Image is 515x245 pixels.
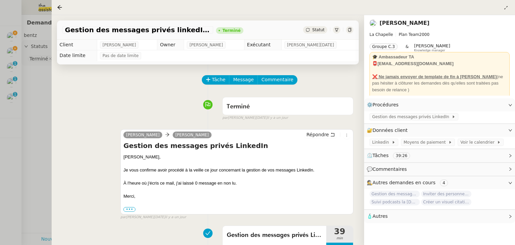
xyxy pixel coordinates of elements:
span: 39 [326,228,353,236]
div: Je vous confirme avoir procédé à la veille ce jour concernant la gestion de vos messages LinkedIn. [123,167,350,174]
span: Commentaires [373,166,407,172]
span: [PERSON_NAME] [414,43,450,48]
span: Statut [312,28,325,32]
span: il y a un jour [165,214,186,220]
span: La Chapelle [369,32,393,37]
span: Tâche [212,76,226,84]
span: Voir le calendrier [460,139,497,146]
div: 📮 [372,60,507,67]
span: Autres demandes en cours [373,180,436,185]
span: [PERSON_NAME] [189,42,223,48]
div: 🔐Données client [364,124,515,137]
span: ⚙️ [367,101,402,109]
img: users%2F37wbV9IbQuXMU0UH0ngzBXzaEe12%2Favatar%2Fcba66ece-c48a-48c8-9897-a2adc1834457 [369,19,377,27]
span: Inviter des personnes sur Linkedin - [DATE] [421,191,471,197]
small: [PERSON_NAME][DATE] [120,214,186,220]
span: 🔐 [367,127,410,134]
small: [PERSON_NAME][DATE] [222,115,288,121]
nz-tag: 4 [440,180,448,186]
span: il y a un jour [267,115,288,121]
span: Gestion des messages privés LinkedIn [227,230,322,240]
span: Suivi podcasts la [DEMOGRAPHIC_DATA] radio [DATE] [369,199,420,205]
span: Moyens de paiement [404,139,448,146]
span: Terminé [227,104,250,110]
div: [PERSON_NAME], [123,154,350,160]
strong: [EMAIL_ADDRESS][DOMAIN_NAME] [378,61,454,66]
button: Tâche [202,75,230,85]
a: [PERSON_NAME] [123,132,162,138]
nz-tag: 39:26 [393,152,410,159]
button: Message [229,75,257,85]
div: ⏲️Tâches 39:26 [364,149,515,162]
span: Créer un visuel citation [421,199,471,205]
div: 💬Commentaires [364,163,515,176]
app-user-label: Knowledge manager [414,43,450,52]
div: Merci, [123,193,350,200]
td: Date limite [57,50,97,61]
span: Commentaire [262,76,293,84]
span: & [406,43,409,52]
a: [PERSON_NAME] [380,20,430,26]
div: Terminé [223,29,241,33]
span: 🧴 [367,213,388,219]
span: 2000 [419,32,430,37]
button: Commentaire [257,75,297,85]
span: Données client [373,128,408,133]
td: Owner [157,40,184,50]
strong: 🎓 Ambassadeur TA [372,54,414,59]
span: Message [233,76,253,84]
span: 💬 [367,166,410,172]
span: Plan Team [399,32,419,37]
div: ⚙️Procédures [364,98,515,111]
span: par [120,214,126,220]
nz-tag: Groupe C.3 [369,43,398,50]
span: [PERSON_NAME] [103,42,136,48]
u: ( [497,74,498,79]
span: Autres [373,213,388,219]
span: Procédures [373,102,399,107]
span: Répondre [306,131,329,138]
span: Knowledge manager [414,49,445,52]
span: 🕵️ [367,180,451,185]
span: min [326,236,353,241]
a: [PERSON_NAME] [173,132,212,138]
span: ⏲️ [367,153,416,158]
div: 🕵️Autres demandes en cours 4 [364,176,515,189]
span: Gestion des messages privés LinkedIn [372,113,452,120]
span: Gestion des messages privés linkedIn - [DATE] [369,191,420,197]
div: 🧴Autres [364,210,515,223]
span: Linkedin [372,139,392,146]
span: Pas de date limite [103,52,139,59]
div: À l'heure où j'écris ce mail, j'ai laissé 0 message en non lu. [123,180,350,187]
button: Répondre [304,131,337,138]
td: Client [57,40,97,50]
u: ❌ Ne jamais envoyer de template de fin à [PERSON_NAME] [372,74,497,79]
td: Exécutant [244,40,281,50]
span: par [222,115,228,121]
span: [PERSON_NAME][DATE] [287,42,334,48]
span: Gestion des messages privés linkedIn - [DATE] [65,27,211,33]
span: Tâches [373,153,389,158]
div: ne pas hésiter à clôturer les demandes dès qu'elles sont traitées pas besoin de relance ) [372,73,507,93]
h4: Gestion des messages privés LinkedIn [123,141,350,150]
label: ••• [123,207,135,212]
